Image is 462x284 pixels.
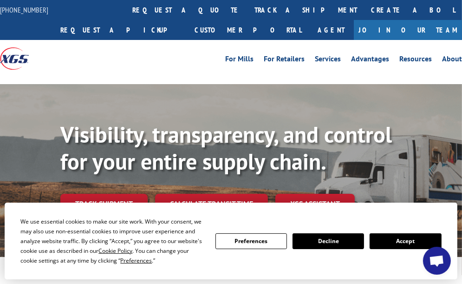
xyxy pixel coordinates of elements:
div: We use essential cookies to make our site work. With your consent, we may also use non-essential ... [20,217,204,265]
a: Track shipment [60,194,148,213]
span: Preferences [120,257,152,264]
a: XGS ASSISTANT [275,194,355,214]
a: Resources [399,55,432,66]
a: Agent [308,20,354,40]
button: Decline [293,233,364,249]
a: For Mills [225,55,254,66]
div: Cookie Consent Prompt [5,203,457,279]
span: Cookie Policy [98,247,132,255]
a: Open chat [423,247,451,275]
b: Visibility, transparency, and control for your entire supply chain. [60,120,392,176]
a: Services [315,55,341,66]
a: About [442,55,462,66]
a: Join Our Team [354,20,462,40]
button: Accept [370,233,441,249]
a: Advantages [351,55,389,66]
a: Customer Portal [188,20,308,40]
button: Preferences [215,233,287,249]
a: Calculate transit time [155,194,268,214]
a: Request a pickup [53,20,188,40]
a: For Retailers [264,55,305,66]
